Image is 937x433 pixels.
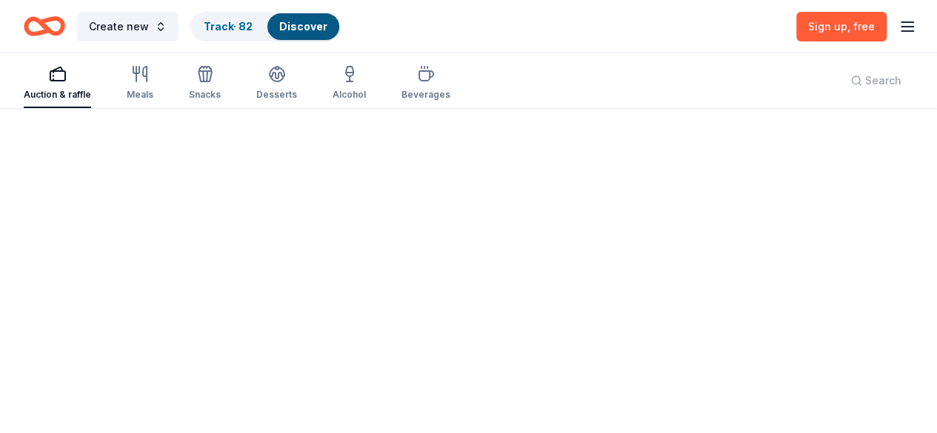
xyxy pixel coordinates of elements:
[24,59,91,108] button: Auction & raffle
[89,18,149,36] span: Create new
[808,20,875,33] span: Sign up
[77,12,179,41] button: Create new
[189,89,221,101] div: Snacks
[24,9,65,44] a: Home
[401,89,450,101] div: Beverages
[127,89,153,101] div: Meals
[333,89,366,101] div: Alcohol
[24,89,91,101] div: Auction & raffle
[256,89,297,101] div: Desserts
[204,20,253,33] a: Track· 82
[333,59,366,108] button: Alcohol
[401,59,450,108] button: Beverages
[279,20,327,33] a: Discover
[189,59,221,108] button: Snacks
[190,12,341,41] button: Track· 82Discover
[796,12,887,41] a: Sign up, free
[256,59,297,108] button: Desserts
[127,59,153,108] button: Meals
[847,20,875,33] span: , free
